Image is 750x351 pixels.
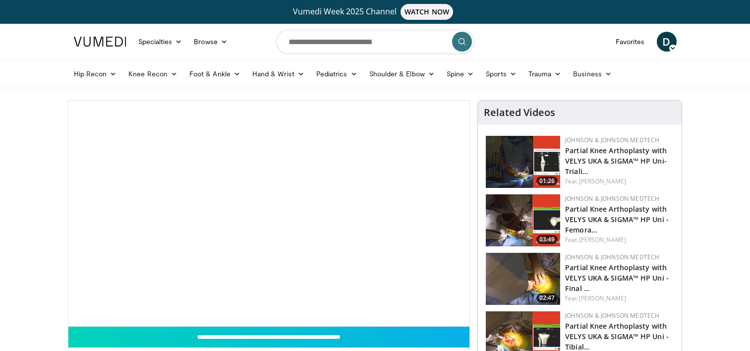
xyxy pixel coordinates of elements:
a: Partial Knee Arthoplasty with VELYS UKA & SIGMA™ HP Uni - Femora… [565,204,669,234]
a: Spine [441,64,480,84]
a: 02:47 [486,253,560,305]
a: Johnson & Johnson MedTech [565,194,659,203]
input: Search topics, interventions [276,30,474,54]
span: 02:47 [536,293,558,302]
a: Browse [188,32,233,52]
a: Knee Recon [122,64,183,84]
a: Business [567,64,618,84]
a: Partial Knee Arthoplasty with VELYS UKA & SIGMA™ HP Uni- Triali… [565,146,667,176]
a: Trauma [522,64,568,84]
a: 01:26 [486,136,560,188]
img: 2dac1888-fcb6-4628-a152-be974a3fbb82.png.150x105_q85_crop-smart_upscale.png [486,253,560,305]
a: 03:49 [486,194,560,246]
a: Partial Knee Arthoplasty with VELYS UKA & SIGMA™ HP Uni - Final … [565,263,669,293]
img: 54517014-b7e0-49d7-8366-be4d35b6cc59.png.150x105_q85_crop-smart_upscale.png [486,136,560,188]
h4: Related Videos [484,107,555,118]
span: WATCH NOW [401,4,453,20]
div: Feat. [565,294,674,303]
div: Feat. [565,235,674,244]
img: 13513cbe-2183-4149-ad2a-2a4ce2ec625a.png.150x105_q85_crop-smart_upscale.png [486,194,560,246]
a: Sports [480,64,522,84]
a: D [657,32,677,52]
a: Vumedi Week 2025 ChannelWATCH NOW [75,4,675,20]
span: 01:26 [536,176,558,185]
a: Pediatrics [310,64,363,84]
video-js: Video Player [68,101,470,327]
a: Foot & Ankle [183,64,246,84]
a: Hand & Wrist [246,64,310,84]
a: Specialties [132,32,188,52]
img: VuMedi Logo [74,37,126,47]
a: Johnson & Johnson MedTech [565,253,659,261]
span: 03:49 [536,235,558,244]
a: Johnson & Johnson MedTech [565,136,659,144]
a: Favorites [610,32,651,52]
a: [PERSON_NAME] [579,294,626,302]
a: Hip Recon [68,64,123,84]
a: Shoulder & Elbow [363,64,441,84]
a: [PERSON_NAME] [579,177,626,185]
a: [PERSON_NAME] [579,235,626,244]
div: Feat. [565,177,674,186]
a: Johnson & Johnson MedTech [565,311,659,320]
